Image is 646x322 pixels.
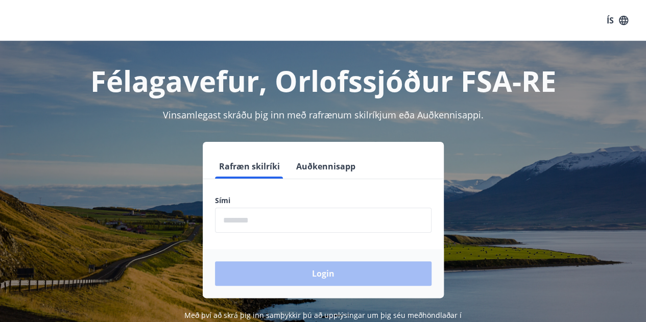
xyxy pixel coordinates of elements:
[12,61,634,100] h1: Félagavefur, Orlofssjóður FSA-RE
[215,195,432,206] label: Sími
[163,109,484,121] span: Vinsamlegast skráðu þig inn með rafrænum skilríkjum eða Auðkennisappi.
[601,11,634,30] button: ÍS
[292,154,360,179] button: Auðkennisapp
[215,154,284,179] button: Rafræn skilríki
